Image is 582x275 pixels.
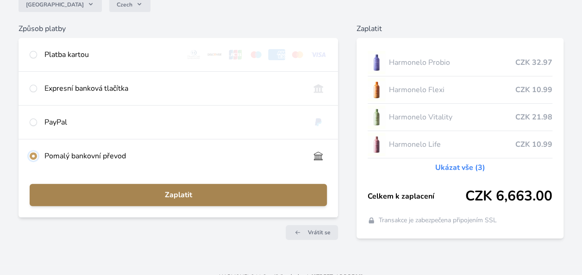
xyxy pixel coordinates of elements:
span: Harmonelo Vitality [389,112,515,123]
span: Harmonelo Flexi [389,84,515,95]
img: bankTransfer_IBAN.svg [310,150,327,162]
img: mc.svg [289,49,306,60]
h6: Zaplatit [357,23,563,34]
span: Harmonelo Probio [389,57,515,68]
img: diners.svg [185,49,202,60]
span: Czech [117,1,132,8]
img: jcb.svg [227,49,244,60]
a: Vrátit se [286,225,338,240]
a: Ukázat vše (3) [435,162,485,173]
img: onlineBanking_CZ.svg [310,83,327,94]
img: amex.svg [268,49,285,60]
span: CZK 21.98 [515,112,552,123]
img: discover.svg [206,49,223,60]
span: Transakce je zabezpečena připojením SSL [379,216,497,225]
img: CLEAN_PROBIO_se_stinem_x-lo.jpg [368,51,385,74]
img: CLEAN_VITALITY_se_stinem_x-lo.jpg [368,106,385,129]
span: [GEOGRAPHIC_DATA] [26,1,84,8]
img: paypal.svg [310,117,327,128]
span: CZK 32.97 [515,57,552,68]
span: CZK 10.99 [515,139,552,150]
div: Platba kartou [44,49,178,60]
span: Celkem k zaplacení [368,191,465,202]
div: PayPal [44,117,302,128]
img: CLEAN_FLEXI_se_stinem_x-hi_(1)-lo.jpg [368,78,385,101]
button: Zaplatit [30,184,327,206]
span: CZK 10.99 [515,84,552,95]
div: Expresní banková tlačítka [44,83,302,94]
img: maestro.svg [248,49,265,60]
h6: Způsob platby [19,23,338,34]
span: CZK 6,663.00 [465,188,552,205]
div: Pomalý bankovní převod [44,150,302,162]
img: visa.svg [310,49,327,60]
img: CLEAN_LIFE_se_stinem_x-lo.jpg [368,133,385,156]
span: Harmonelo Life [389,139,515,150]
span: Vrátit se [308,229,331,236]
span: Zaplatit [37,189,319,200]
